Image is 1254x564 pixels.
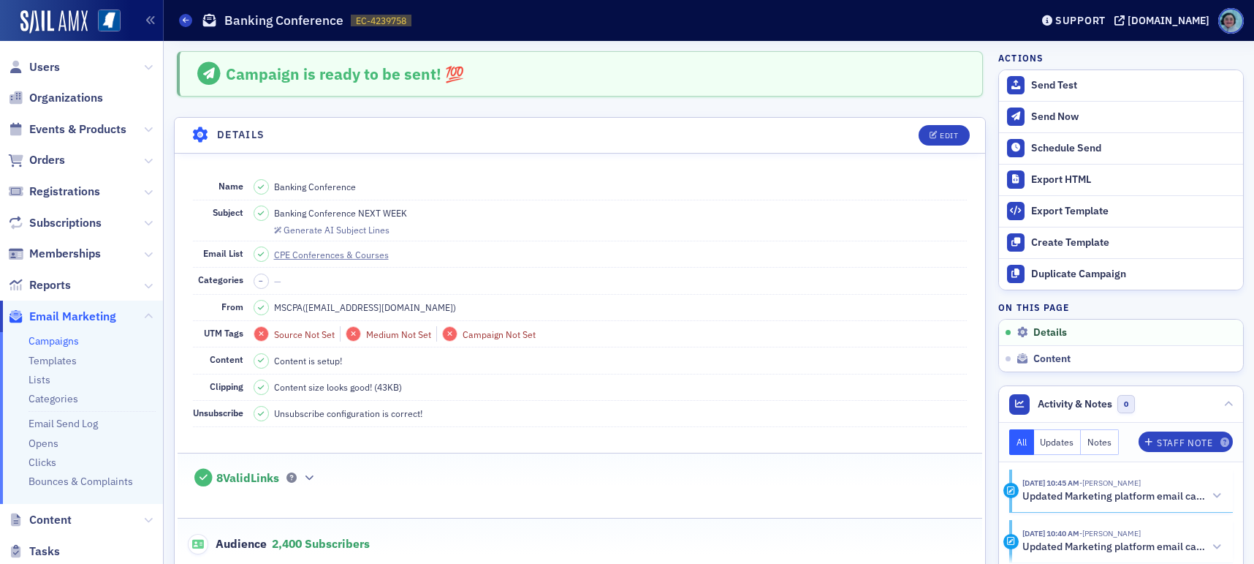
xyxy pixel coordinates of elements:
[1157,439,1212,447] div: Staff Note
[218,180,243,192] span: Name
[999,132,1243,164] button: Schedule Send
[224,12,343,29] h1: Banking Conference
[221,301,243,312] span: From
[29,184,100,200] span: Registrations
[8,121,126,138] a: Events & Products
[8,544,60,560] a: Tasks
[29,544,60,560] span: Tasks
[366,328,431,340] span: Medium Not Set
[274,180,356,193] span: Banking Conference
[216,471,279,486] span: 8 Valid Links
[29,152,65,168] span: Orders
[188,534,267,554] span: Audience
[28,456,56,469] a: Clicks
[204,327,243,339] span: UTM Tags
[284,226,389,234] div: Generate AI Subject Lines
[274,222,389,236] button: Generate AI Subject Lines
[1128,14,1209,27] div: [DOMAIN_NAME]
[98,10,121,32] img: SailAMX
[274,354,342,367] span: Content is setup!
[28,334,79,347] a: Campaigns
[8,152,65,168] a: Orders
[1031,173,1236,187] div: Export HTML
[1031,236,1236,249] div: Create Template
[1117,395,1136,413] span: 0
[1079,478,1141,488] span: Rachel Shirley
[274,206,407,219] span: Banking Conference NEXT WEEK
[999,70,1243,101] button: Send Test
[1081,429,1119,455] button: Notes
[1022,541,1205,554] h5: Updated Marketing platform email campaign: Banking Conference
[1022,540,1223,555] button: Updated Marketing platform email campaign: Banking Conference
[1022,490,1205,503] h5: Updated Marketing platform email campaign: Banking Conference
[210,380,243,392] span: Clipping
[274,380,402,394] span: Content size looks good! (43KB)
[999,195,1243,227] a: Export Template
[28,437,58,450] a: Opens
[1034,429,1082,455] button: Updates
[274,248,402,261] a: CPE Conferences & Courses
[999,101,1243,132] button: Send Now
[1031,142,1236,155] div: Schedule Send
[1079,528,1141,538] span: Rachel Shirley
[1055,14,1106,27] div: Support
[213,206,243,218] span: Subject
[1033,353,1071,366] span: Content
[940,132,958,140] div: Edit
[1003,534,1019,549] div: Activity
[29,246,101,262] span: Memberships
[1031,268,1236,281] div: Duplicate Campaign
[998,301,1244,314] h4: On this page
[8,59,60,75] a: Users
[1204,514,1239,549] iframe: To enrich screen reader interactions, please activate Accessibility in Grammarly extension settings
[8,309,116,325] a: Email Marketing
[999,258,1243,290] button: Duplicate Campaign
[20,10,88,34] img: SailAMX
[1022,489,1223,504] button: Updated Marketing platform email campaign: Banking Conference
[1031,110,1236,124] div: Send Now
[198,274,243,285] span: Categories
[8,184,100,200] a: Registrations
[1038,396,1112,412] span: Activity & Notes
[29,121,126,138] span: Events & Products
[1031,79,1236,92] div: Send Test
[1033,326,1067,339] span: Details
[29,90,103,106] span: Organizations
[999,164,1243,195] a: Export HTML
[1031,205,1236,218] div: Export Template
[29,309,116,325] span: Email Marketing
[919,125,969,146] button: Edit
[28,354,77,367] a: Templates
[272,536,370,551] span: 2,400 Subscribers
[1218,8,1244,34] span: Profile
[1009,429,1034,455] button: All
[210,353,243,365] span: Content
[1139,432,1233,452] button: Staff Note
[259,276,263,286] span: –
[1022,478,1079,488] time: 8/11/2025 10:45 AM
[274,275,281,287] span: —
[8,277,71,293] a: Reports
[28,373,50,386] a: Lists
[998,51,1044,64] h4: Actions
[1003,483,1019,498] div: Activity
[356,15,406,27] span: EC-4239758
[203,247,243,259] span: Email List
[88,10,121,34] a: View Homepage
[28,475,133,488] a: Bounces & Complaints
[29,277,71,293] span: Reports
[28,392,78,405] a: Categories
[463,328,536,340] span: Campaign Not Set
[217,127,265,143] h4: Details
[29,215,102,231] span: Subscriptions
[274,407,422,420] span: Unsubscribe configuration is correct!
[1022,528,1079,538] time: 8/11/2025 10:40 AM
[226,64,464,84] span: Campaign is ready to be sent! 💯
[29,59,60,75] span: Users
[8,512,72,528] a: Content
[29,512,72,528] span: Content
[999,227,1243,258] a: Create Template
[274,301,456,314] span: MSCPA ( [EMAIL_ADDRESS][DOMAIN_NAME] )
[8,215,102,231] a: Subscriptions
